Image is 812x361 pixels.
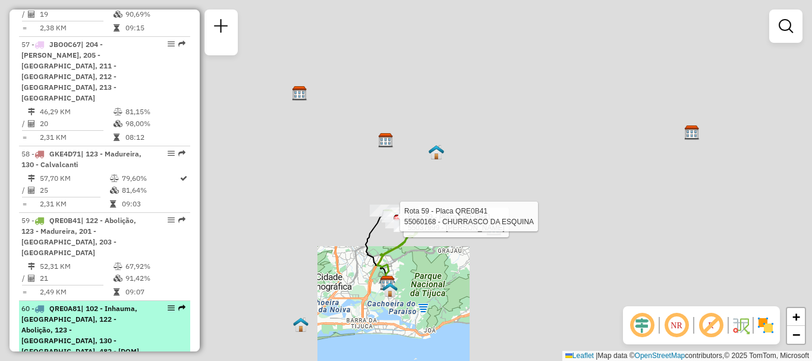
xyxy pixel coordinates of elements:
[21,40,117,102] span: | 204 - [PERSON_NAME], 205 - [GEOGRAPHIC_DATA], 211 - [GEOGRAPHIC_DATA], 212 - [GEOGRAPHIC_DATA],...
[114,108,122,115] i: % de utilização do peso
[792,309,800,324] span: +
[21,8,27,20] td: /
[110,200,116,208] i: Tempo total em rota
[28,187,35,194] i: Total de Atividades
[562,351,812,361] div: Map data © contributors,© 2025 TomTom, Microsoft
[756,316,775,335] img: Exibir/Ocultar setores
[125,272,185,284] td: 91,42%
[110,187,119,194] i: % de utilização da cubagem
[168,40,175,48] em: Opções
[168,150,175,157] em: Opções
[125,8,185,20] td: 90,69%
[792,327,800,342] span: −
[49,40,81,49] span: JBO0C67
[39,8,113,20] td: 19
[114,11,122,18] i: % de utilização da cubagem
[125,118,185,130] td: 98,00%
[774,14,798,38] a: Exibir filtros
[28,263,35,270] i: Distância Total
[28,175,35,182] i: Distância Total
[39,260,113,272] td: 52,31 KM
[21,216,136,257] span: | 122 - Abolição, 123 - Madureira, 201 - [GEOGRAPHIC_DATA], 203 - [GEOGRAPHIC_DATA]
[429,145,444,160] img: RS - JPA
[125,106,185,118] td: 81,15%
[49,149,81,158] span: GKE4D71
[596,351,597,360] span: |
[114,120,122,127] i: % de utilização da cubagem
[21,216,136,257] span: 59 -
[486,221,502,236] img: CDD São Cristovão
[180,175,187,182] i: Rota otimizada
[39,172,109,184] td: 57,70 KM
[21,118,27,130] td: /
[21,131,27,143] td: =
[125,286,185,298] td: 09:07
[21,149,141,169] span: 58 -
[39,184,109,196] td: 25
[684,125,700,140] img: CDD Niterói
[121,184,179,196] td: 81,64%
[114,275,122,282] i: % de utilização da cubagem
[125,260,185,272] td: 67,92%
[293,317,309,332] img: UDC Recreio
[121,172,179,184] td: 79,60%
[209,14,233,41] a: Nova sessão e pesquisa
[114,263,122,270] i: % de utilização do peso
[39,22,113,34] td: 2,38 KM
[787,326,805,344] a: Zoom out
[378,133,394,148] img: CDD Pavuna
[178,40,185,48] em: Rota exportada
[125,22,185,34] td: 09:15
[39,286,113,298] td: 2,49 KM
[697,311,725,340] span: Exibir rótulo
[28,108,35,115] i: Distância Total
[787,308,805,326] a: Zoom in
[39,131,113,143] td: 2,31 KM
[628,311,656,340] span: Ocultar deslocamento
[731,316,750,335] img: Fluxo de ruas
[21,286,27,298] td: =
[21,40,117,102] span: 57 -
[662,311,691,340] span: Ocultar NR
[39,106,113,118] td: 46,29 KM
[110,175,119,182] i: % de utilização do peso
[28,275,35,282] i: Total de Atividades
[39,198,109,210] td: 2,31 KM
[28,11,35,18] i: Total de Atividades
[168,305,175,312] em: Opções
[114,288,119,296] i: Tempo total em rota
[565,351,594,360] a: Leaflet
[21,198,27,210] td: =
[39,118,113,130] td: 20
[114,134,119,141] i: Tempo total em rota
[121,198,179,210] td: 09:03
[21,149,141,169] span: | 123 - Madureira, 130 - Calvalcanti
[178,305,185,312] em: Rota exportada
[21,22,27,34] td: =
[635,351,685,360] a: OpenStreetMap
[39,272,113,284] td: 21
[178,150,185,157] em: Rota exportada
[380,275,395,291] img: CDD Jacarepaguá
[21,272,27,284] td: /
[49,304,81,313] span: QRE0A81
[168,216,175,224] em: Opções
[292,86,307,101] img: CDD Nova Iguaçu
[125,131,185,143] td: 08:12
[49,216,81,225] span: QRE0B41
[382,282,398,297] img: CrossDoking
[21,184,27,196] td: /
[178,216,185,224] em: Rota exportada
[114,24,119,32] i: Tempo total em rota
[28,120,35,127] i: Total de Atividades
